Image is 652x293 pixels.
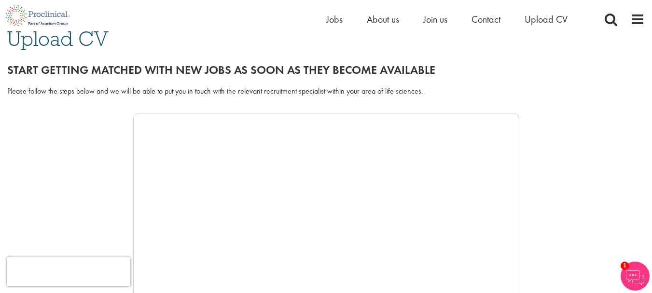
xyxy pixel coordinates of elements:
[423,13,447,26] a: Join us
[525,13,568,26] a: Upload CV
[621,262,629,270] span: 1
[7,86,645,97] div: Please follow the steps below and we will be able to put you in touch with the relevant recruitme...
[367,13,399,26] a: About us
[7,64,645,76] h2: Start getting matched with new jobs as soon as they become available
[7,257,130,286] iframe: reCAPTCHA
[472,13,500,26] a: Contact
[621,262,650,291] img: Chatbot
[326,13,343,26] a: Jobs
[7,26,109,52] span: Upload CV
